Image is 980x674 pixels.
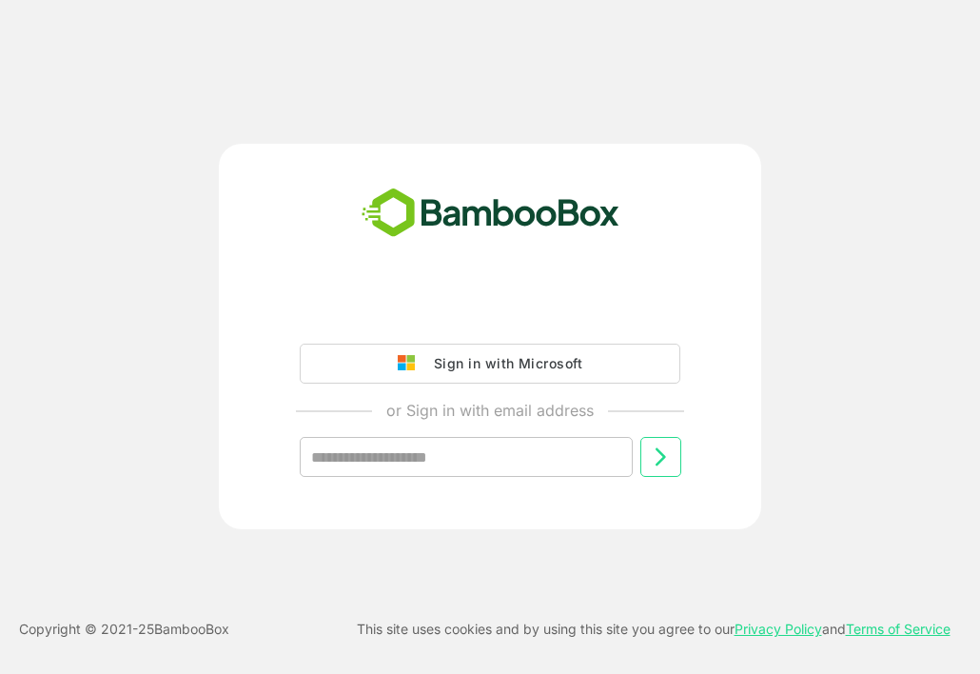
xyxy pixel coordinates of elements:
[386,399,594,422] p: or Sign in with email address
[398,355,424,372] img: google
[300,344,680,384] button: Sign in with Microsoft
[351,182,630,245] img: bamboobox
[424,351,582,376] div: Sign in with Microsoft
[846,621,951,637] a: Terms of Service
[735,621,822,637] a: Privacy Policy
[19,618,229,641] p: Copyright © 2021- 25 BambooBox
[357,618,951,641] p: This site uses cookies and by using this site you agree to our and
